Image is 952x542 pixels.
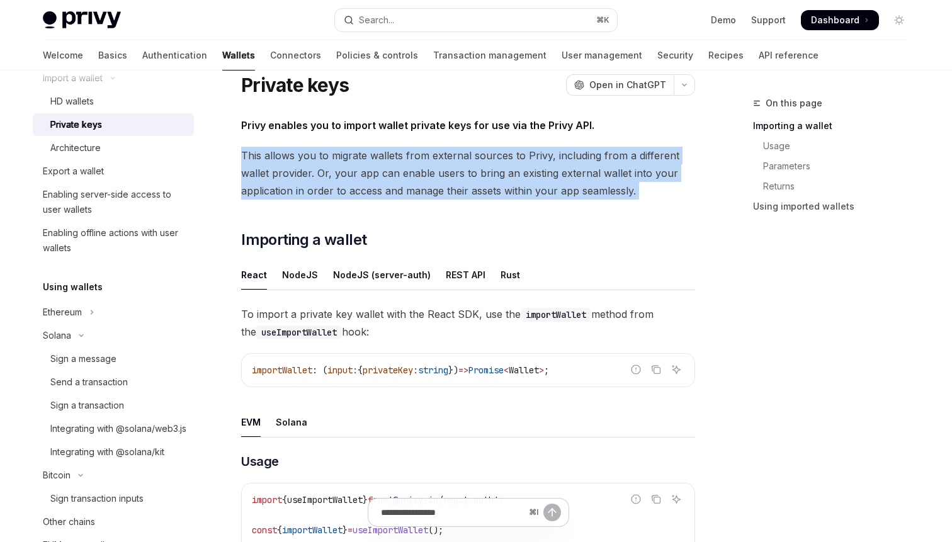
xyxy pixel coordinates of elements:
[241,305,695,341] span: To import a private key wallet with the React SDK, use the method from the hook:
[468,364,504,376] span: Promise
[501,260,520,290] div: Rust
[751,14,786,26] a: Support
[241,74,349,96] h1: Private keys
[446,260,485,290] div: REST API
[50,140,101,155] div: Architecture
[753,176,919,196] a: Returns
[33,137,194,159] a: Architecture
[668,361,684,378] button: Ask AI
[33,464,194,487] button: Toggle Bitcoin section
[657,40,693,71] a: Security
[241,119,594,132] strong: Privy enables you to import wallet private keys for use via the Privy API.
[327,364,353,376] span: input
[312,364,327,376] span: : (
[33,183,194,221] a: Enabling server-side access to user wallets
[499,494,504,505] span: ;
[252,494,282,505] span: import
[50,94,94,109] div: HD wallets
[241,147,695,200] span: This allows you to migrate wallets from external sources to Privy, including from a different wal...
[222,40,255,71] a: Wallets
[363,364,413,376] span: privateKey
[241,407,261,437] div: EVM
[766,96,822,111] span: On this page
[98,40,127,71] a: Basics
[801,10,879,30] a: Dashboard
[566,74,674,96] button: Open in ChatGPT
[50,375,128,390] div: Send a transaction
[711,14,736,26] a: Demo
[336,40,418,71] a: Policies & controls
[43,514,95,529] div: Other chains
[33,487,194,510] a: Sign transaction inputs
[433,40,547,71] a: Transaction management
[353,364,358,376] span: :
[596,15,609,25] span: ⌘ K
[50,398,124,413] div: Sign a transaction
[668,491,684,507] button: Ask AI
[43,328,71,343] div: Solana
[363,494,368,505] span: }
[413,364,418,376] span: :
[544,364,549,376] span: ;
[521,308,591,322] code: importWallet
[33,113,194,136] a: Private keys
[628,491,644,507] button: Report incorrect code
[241,260,267,290] div: React
[33,301,194,324] button: Toggle Ethereum section
[50,491,144,506] div: Sign transaction inputs
[256,325,342,339] code: useImportWallet
[33,511,194,533] a: Other chains
[359,13,394,28] div: Search...
[458,364,468,376] span: =>
[418,364,448,376] span: string
[142,40,207,71] a: Authentication
[33,324,194,347] button: Toggle Solana section
[43,468,71,483] div: Bitcoin
[33,417,194,440] a: Integrating with @solana/web3.js
[753,156,919,176] a: Parameters
[33,222,194,259] a: Enabling offline actions with user wallets
[50,351,116,366] div: Sign a message
[33,160,194,183] a: Export a wallet
[628,361,644,378] button: Report incorrect code
[358,364,363,376] span: {
[388,494,499,505] span: '@privy-io/react-auth'
[889,10,909,30] button: Toggle dark mode
[759,40,819,71] a: API reference
[33,394,194,417] a: Sign a transaction
[448,364,458,376] span: })
[539,364,544,376] span: >
[33,371,194,393] a: Send a transaction
[648,491,664,507] button: Copy the contents from the code block
[509,364,539,376] span: Wallet
[50,444,164,460] div: Integrating with @solana/kit
[276,407,307,437] div: Solana
[753,136,919,156] a: Usage
[335,9,617,31] button: Open search
[33,90,194,113] a: HD wallets
[252,364,312,376] span: importWallet
[753,196,919,217] a: Using imported wallets
[368,494,388,505] span: from
[241,230,366,250] span: Importing a wallet
[811,14,859,26] span: Dashboard
[43,40,83,71] a: Welcome
[43,164,104,179] div: Export a wallet
[287,494,363,505] span: useImportWallet
[543,504,561,521] button: Send message
[381,499,524,526] input: Ask a question...
[648,361,664,378] button: Copy the contents from the code block
[708,40,744,71] a: Recipes
[282,494,287,505] span: {
[504,364,509,376] span: <
[43,187,186,217] div: Enabling server-side access to user wallets
[270,40,321,71] a: Connectors
[43,279,103,295] h5: Using wallets
[43,225,186,256] div: Enabling offline actions with user wallets
[333,260,431,290] div: NodeJS (server-auth)
[33,441,194,463] a: Integrating with @solana/kit
[43,11,121,29] img: light logo
[282,260,318,290] div: NodeJS
[753,116,919,136] a: Importing a wallet
[50,421,186,436] div: Integrating with @solana/web3.js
